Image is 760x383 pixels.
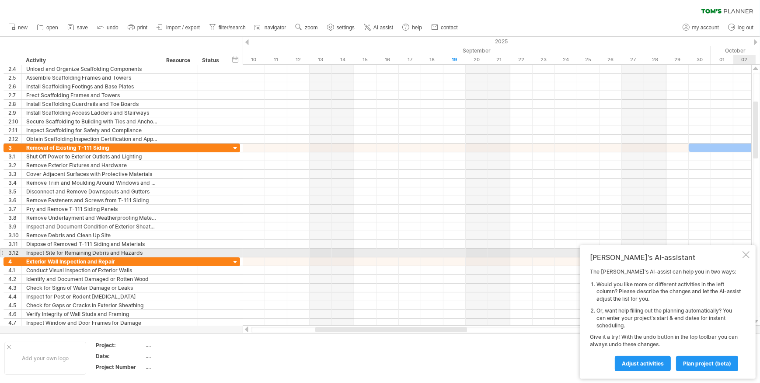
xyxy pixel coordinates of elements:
[96,341,144,349] div: Project:
[26,100,157,108] div: Install Scaffolding Guardrails and Toe Boards
[733,55,756,64] div: Thursday, 2 October 2025
[600,55,622,64] div: Friday, 26 September 2025
[8,82,21,91] div: 2.6
[683,360,731,367] span: plan project (beta)
[596,281,741,303] li: Would you like more or different activities in the left column? Please describe the changes and l...
[8,91,21,99] div: 2.7
[202,56,221,65] div: Status
[362,22,396,33] a: AI assist
[8,275,21,283] div: 4.2
[65,22,91,33] a: save
[8,319,21,327] div: 4.7
[8,231,21,239] div: 3.10
[421,55,443,64] div: Thursday, 18 September 2025
[166,56,193,65] div: Resource
[8,109,21,117] div: 2.9
[26,275,157,283] div: Identify and Document Damaged or Rotten Wood
[726,22,756,33] a: log out
[8,65,21,73] div: 2.4
[711,55,733,64] div: Wednesday, 1 October 2025
[377,55,399,64] div: Tuesday, 16 September 2025
[26,82,157,91] div: Install Scaffolding Footings and Base Plates
[8,100,21,108] div: 2.8
[8,266,21,274] div: 4.1
[622,55,644,64] div: Saturday, 27 September 2025
[146,363,219,371] div: ....
[26,249,157,257] div: Inspect Site for Remaining Debris and Hazards
[219,25,246,31] span: filter/search
[8,257,21,266] div: 4
[8,170,21,178] div: 3.3
[488,55,510,64] div: Sunday, 21 September 2025
[8,161,21,169] div: 3.2
[310,55,332,64] div: Saturday, 13 September 2025
[26,126,157,134] div: Inspect Scaffolding for Safety and Compliance
[305,25,317,31] span: zoom
[18,25,28,31] span: new
[373,25,393,31] span: AI assist
[8,249,21,257] div: 3.12
[8,126,21,134] div: 2.11
[676,356,738,371] a: plan project (beta)
[8,196,21,204] div: 3.6
[615,356,671,371] a: Adjust activities
[35,22,61,33] a: open
[8,301,21,309] div: 4.5
[555,55,577,64] div: Wednesday, 24 September 2025
[412,25,422,31] span: help
[6,22,30,33] a: new
[26,196,157,204] div: Remove Fasteners and Screws from T-111 Siding
[293,22,320,33] a: zoom
[26,135,157,143] div: Obtain Scaffolding Inspection Certification and Approval
[622,360,664,367] span: Adjust activities
[137,25,147,31] span: print
[533,55,555,64] div: Tuesday, 23 September 2025
[399,55,421,64] div: Wednesday, 17 September 2025
[265,55,287,64] div: Thursday, 11 September 2025
[26,179,157,187] div: Remove Trim and Moulding Around Windows and Doors
[692,25,719,31] span: my account
[26,152,157,161] div: Shut Off Power to Exterior Outlets and Lighting
[26,301,157,309] div: Check for Gaps or Cracks in Exterior Sheathing
[325,22,357,33] a: settings
[354,55,377,64] div: Monday, 15 September 2025
[26,109,157,117] div: Install Scaffolding Access Ladders and Stairways
[26,56,157,65] div: Activity
[26,266,157,274] div: Conduct Visual Inspection of Exterior Walls
[26,74,157,82] div: Assemble Scaffolding Frames and Towers
[26,214,157,222] div: Remove Underlayment and Weatherproofing Materials
[146,341,219,349] div: ....
[95,22,121,33] a: undo
[77,25,88,31] span: save
[680,22,722,33] a: my account
[253,22,289,33] a: navigator
[8,214,21,222] div: 3.8
[166,25,200,31] span: import / export
[96,363,144,371] div: Project Number
[207,22,248,33] a: filter/search
[689,55,711,64] div: Tuesday, 30 September 2025
[8,292,21,301] div: 4.4
[510,55,533,64] div: Monday, 22 September 2025
[154,22,202,33] a: import / export
[26,231,157,239] div: Remove Debris and Clean Up Site
[4,342,86,375] div: Add your own logo
[596,307,741,329] li: Or, want help filling out the planning automatically? You can enter your project's start & end da...
[8,152,21,161] div: 3.1
[26,65,157,73] div: Unload and Organize Scaffolding Components
[400,22,425,33] a: help
[8,179,21,187] div: 3.4
[146,352,219,360] div: ....
[26,117,157,126] div: Secure Scaffolding to Building with Ties and Anchors
[577,55,600,64] div: Thursday, 25 September 2025
[126,22,150,33] a: print
[644,55,666,64] div: Sunday, 28 September 2025
[26,319,157,327] div: Inspect Window and Door Frames for Damage
[337,25,355,31] span: settings
[42,46,711,55] div: September 2025
[8,240,21,248] div: 3.11
[8,135,21,143] div: 2.12
[243,55,265,64] div: Wednesday, 10 September 2025
[26,161,157,169] div: Remove Exterior Fixtures and Hardware
[265,25,286,31] span: navigator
